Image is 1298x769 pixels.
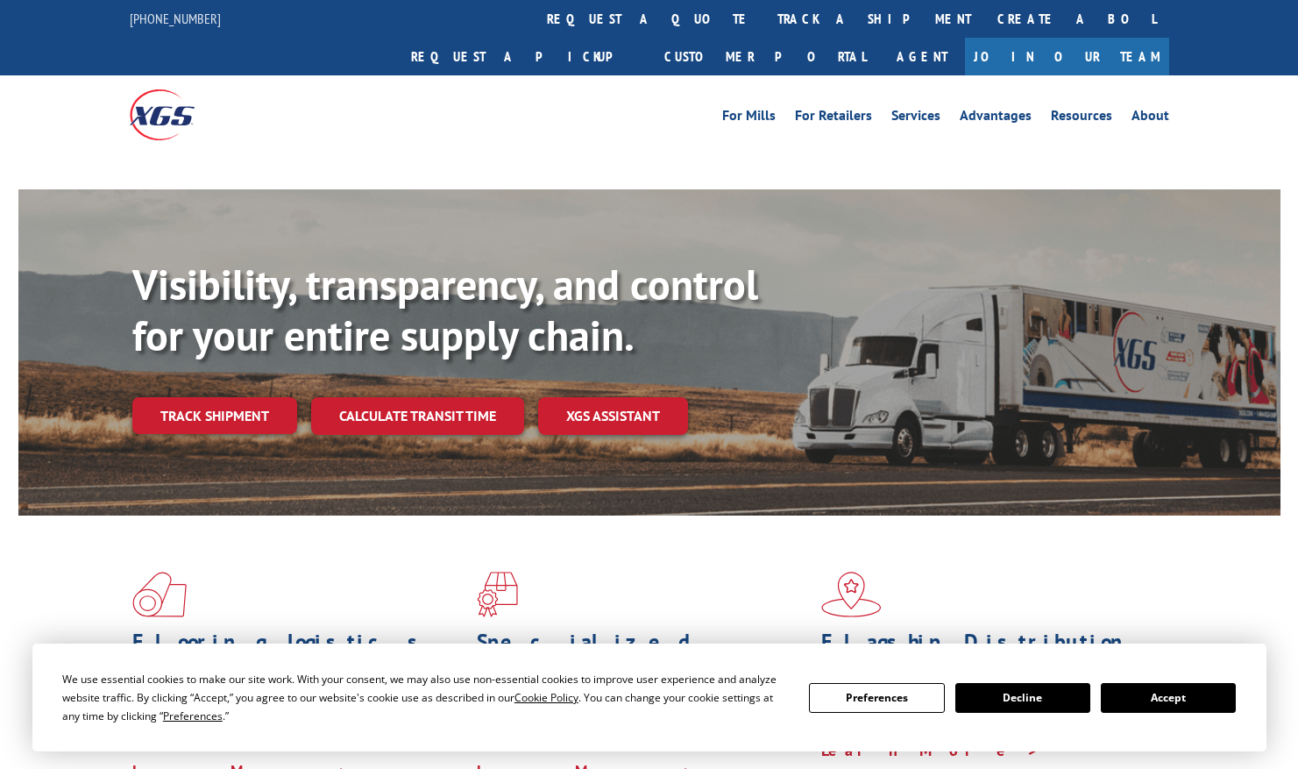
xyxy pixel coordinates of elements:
div: We use essential cookies to make our site work. With your consent, we may also use non-essential ... [62,670,788,725]
a: Advantages [960,109,1032,128]
a: Services [891,109,940,128]
a: Learn More > [821,740,1039,760]
a: Join Our Team [965,38,1169,75]
a: XGS ASSISTANT [538,397,688,435]
a: Resources [1051,109,1112,128]
a: Agent [879,38,965,75]
div: Cookie Consent Prompt [32,644,1266,751]
button: Accept [1101,683,1236,713]
a: [PHONE_NUMBER] [130,10,221,27]
a: Customer Portal [651,38,879,75]
a: About [1131,109,1169,128]
h1: Flooring Logistics Solutions [132,631,464,682]
img: xgs-icon-focused-on-flooring-red [477,572,518,617]
span: Cookie Policy [514,690,578,705]
h1: Flagship Distribution Model [821,631,1153,682]
h1: Specialized Freight Experts [477,631,808,682]
a: Track shipment [132,397,297,434]
a: Request a pickup [398,38,651,75]
button: Decline [955,683,1090,713]
a: For Retailers [795,109,872,128]
img: xgs-icon-flagship-distribution-model-red [821,572,882,617]
b: Visibility, transparency, and control for your entire supply chain. [132,257,758,362]
a: Calculate transit time [311,397,524,435]
a: For Mills [722,109,776,128]
img: xgs-icon-total-supply-chain-intelligence-red [132,572,187,617]
span: Preferences [163,708,223,723]
button: Preferences [809,683,944,713]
